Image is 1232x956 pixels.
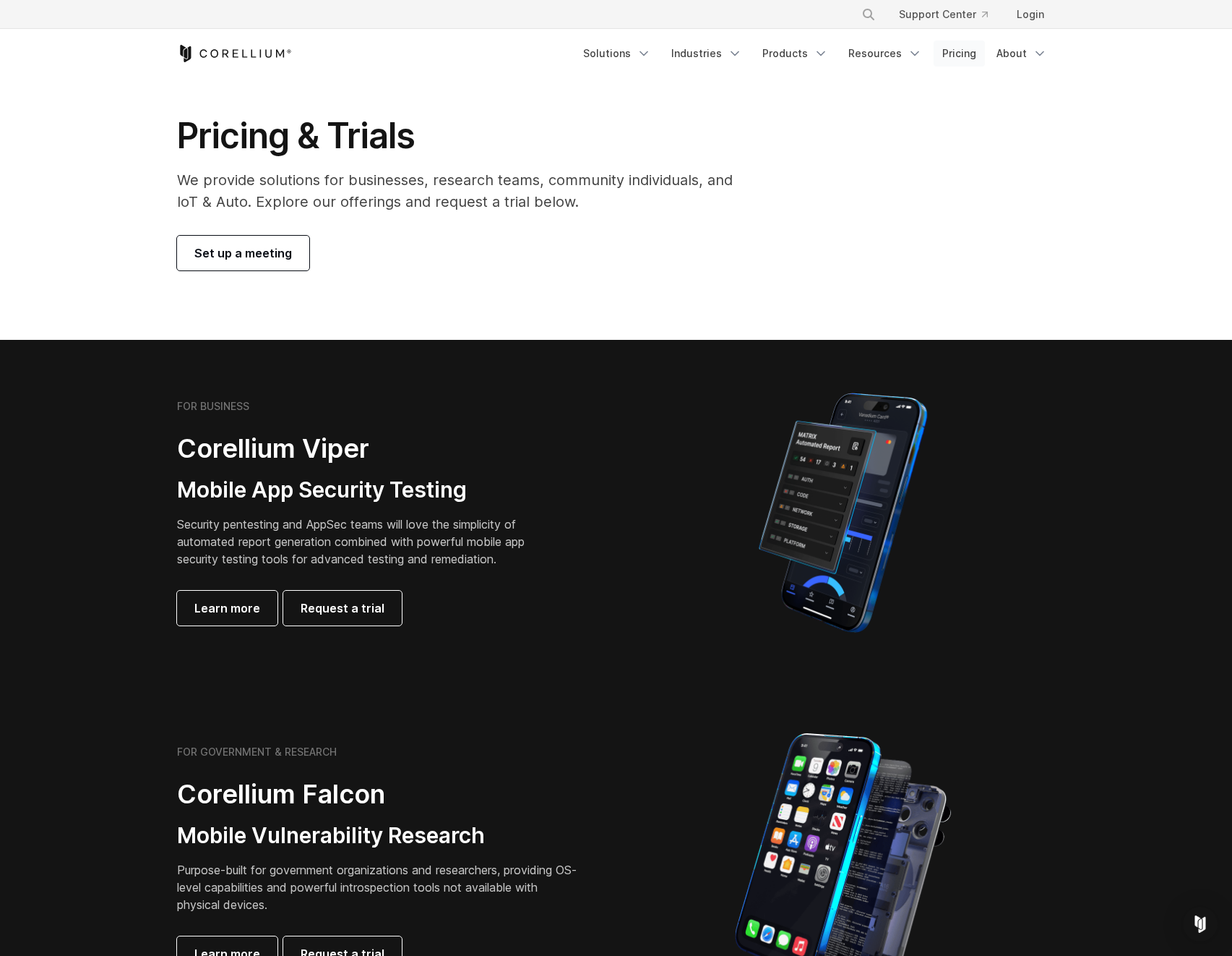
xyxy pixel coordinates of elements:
h3: Mobile Vulnerability Research [177,822,582,850]
a: Products [754,40,837,67]
a: Login [1005,1,1056,27]
a: Support Center [887,1,999,27]
h6: FOR BUSINESS [177,400,249,413]
a: Industries [663,40,751,67]
span: Learn more [194,599,260,617]
p: We provide solutions for businesses, research teams, community individuals, and IoT & Auto. Explo... [177,169,753,213]
a: Learn more [177,591,277,626]
a: Set up a meeting [177,236,309,270]
p: Purpose-built for government organizations and researchers, providing OS-level capabilities and p... [177,861,582,913]
a: About [988,40,1056,67]
div: Navigation Menu [574,40,1056,67]
a: Resources [840,40,931,67]
h1: Pricing & Trials [177,114,753,158]
button: Search [856,1,882,27]
div: Navigation Menu [844,1,1056,27]
span: Set up a meeting [194,244,292,262]
h2: Corellium Viper [177,432,547,465]
div: Open Intercom Messenger [1183,907,1218,942]
a: Corellium Home [177,45,292,62]
h6: FOR GOVERNMENT & RESEARCH [177,746,337,759]
p: Security pentesting and AppSec teams will love the simplicity of automated report generation comb... [177,516,547,568]
img: Corellium MATRIX automated report on iPhone showing app vulnerability test results across securit... [734,386,952,639]
a: Request a trial [283,591,402,626]
span: Request a trial [301,599,384,617]
h3: Mobile App Security Testing [177,477,547,504]
a: Pricing [934,40,985,67]
a: Solutions [574,40,660,67]
h2: Corellium Falcon [177,778,582,811]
